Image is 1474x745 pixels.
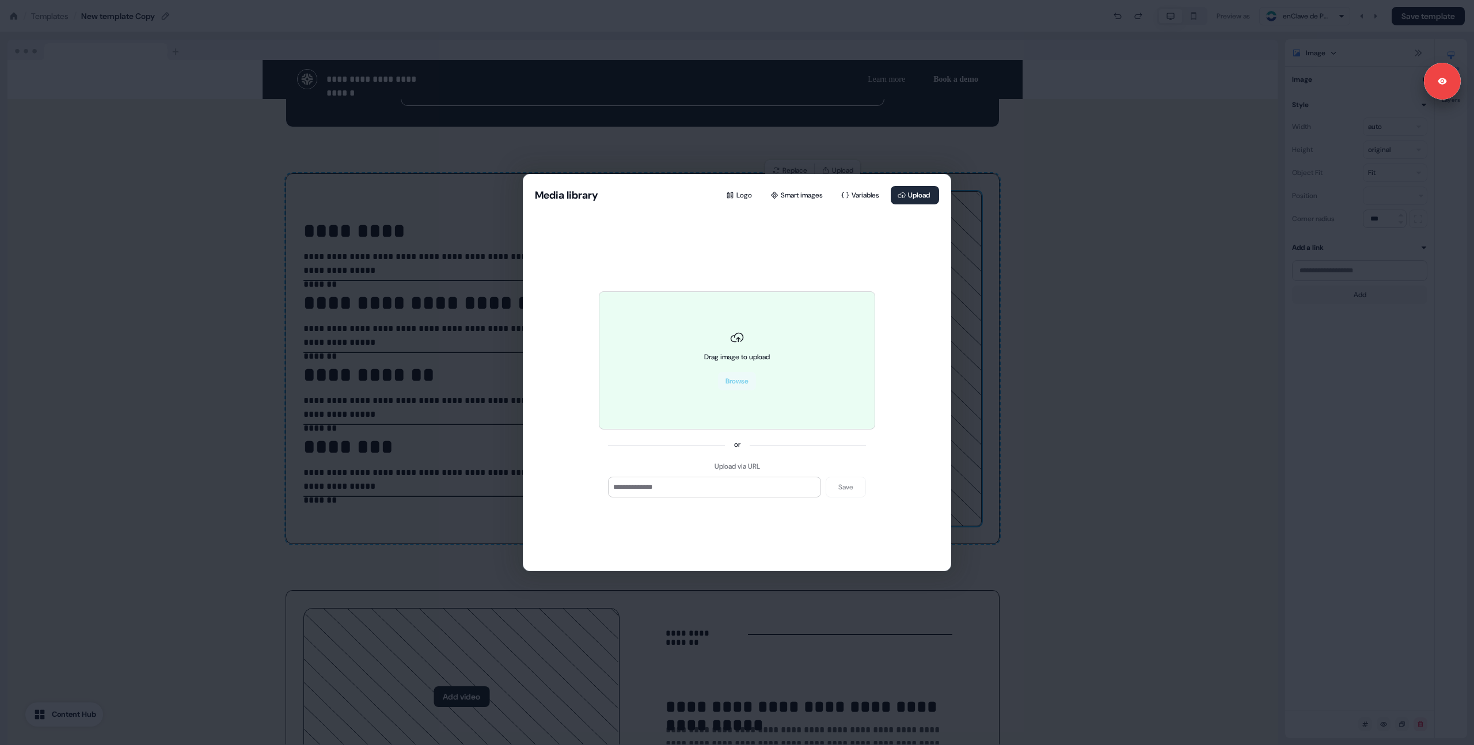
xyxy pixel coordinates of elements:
button: Smart images [763,186,832,204]
button: Media library [535,188,598,202]
button: Logo [719,186,761,204]
div: Drag image to upload [704,351,770,363]
button: Variables [834,186,888,204]
div: Upload via URL [715,461,760,472]
div: or [734,439,740,450]
button: Browse [718,372,756,390]
button: Upload [891,186,939,204]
